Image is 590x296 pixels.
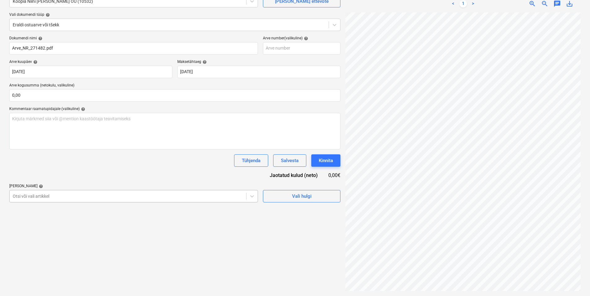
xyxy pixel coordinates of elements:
button: Vali hulgi [263,190,340,202]
div: Kommentaar raamatupidajale (valikuline) [9,107,340,112]
div: Jaotatud kulud (neto) [260,172,327,179]
button: Salvesta [273,154,306,167]
div: Dokumendi nimi [9,36,258,41]
button: Tühjenda [234,154,268,167]
div: [PERSON_NAME] [9,184,258,189]
input: Arve kogusumma (netokulu, valikuline) [9,89,340,102]
span: help [32,60,38,64]
input: Arve kuupäeva pole määratud. [9,66,172,78]
input: Dokumendi nimi [9,42,258,55]
span: help [37,36,42,41]
input: Tähtaega pole määratud [177,66,340,78]
div: Arve kuupäev [9,60,172,64]
div: 0,00€ [328,172,341,179]
button: Kinnita [311,154,340,167]
span: help [201,60,207,64]
div: Vali hulgi [292,192,312,200]
div: Kinnita [319,157,333,165]
div: Maksetähtaeg [177,60,340,64]
span: help [44,13,50,17]
span: help [38,184,43,188]
div: Tühjenda [242,157,260,165]
div: Salvesta [281,157,299,165]
span: help [80,107,85,111]
p: Arve kogusumma (netokulu, valikuline) [9,83,340,89]
input: Arve number [263,42,340,55]
div: Arve number (valikuline) [263,36,340,41]
div: Vali dokumendi tüüp [9,12,340,17]
iframe: Chat Widget [559,266,590,296]
span: help [303,36,308,41]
